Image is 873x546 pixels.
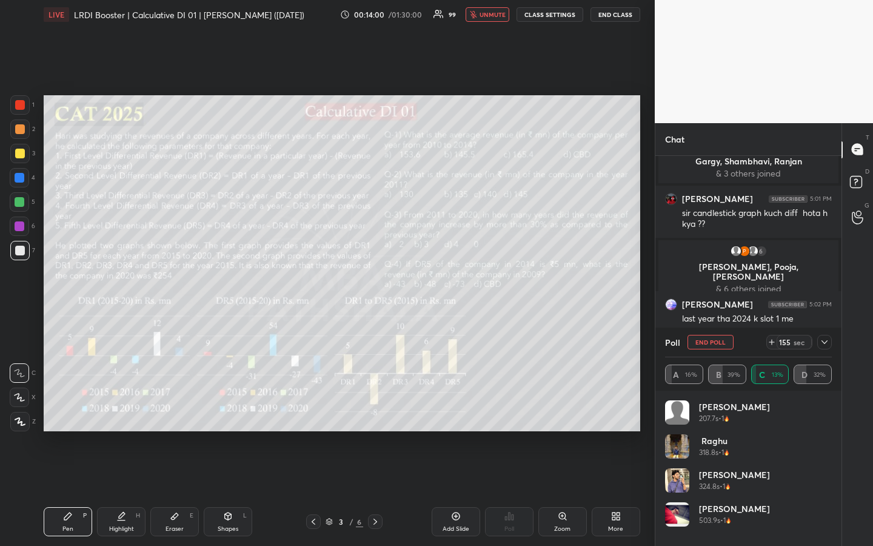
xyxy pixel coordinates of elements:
[356,516,363,527] div: 6
[74,9,304,21] h4: LRDI Booster | Calculative DI 01 | [PERSON_NAME] ([DATE])
[665,400,832,546] div: grid
[809,301,832,308] div: 5:02 PM
[721,413,724,424] h5: 1
[665,502,689,527] img: thumbnail.jpg
[466,7,509,22] button: unmute
[865,201,869,210] p: G
[699,481,720,492] h5: 324.8s
[10,192,35,212] div: 5
[109,526,134,532] div: Highlight
[810,195,832,203] div: 5:01 PM
[720,481,723,492] h5: •
[699,447,718,458] h5: 318.8s
[218,526,238,532] div: Shapes
[777,337,792,347] div: 155
[724,450,729,456] img: streak-poll-icon.44701ccd.svg
[730,245,742,257] img: default.png
[682,299,753,310] h6: [PERSON_NAME]
[725,484,731,490] img: streak-poll-icon.44701ccd.svg
[655,123,694,155] p: Chat
[665,468,689,493] img: thumbnail.jpg
[724,416,729,422] img: streak-poll-icon.44701ccd.svg
[449,12,456,18] div: 99
[738,245,751,257] img: thumbnail.jpg
[720,515,723,526] h5: •
[768,301,807,308] img: 4P8fHbbgJtejmAAAAAElFTkSuQmCC
[608,526,623,532] div: More
[10,217,35,236] div: 6
[517,7,583,22] button: CLASS SETTINGS
[335,518,347,525] div: 3
[655,156,841,430] div: grid
[136,513,140,519] div: H
[10,241,35,260] div: 7
[699,502,770,515] h4: [PERSON_NAME]
[666,169,831,178] p: & 3 others joined
[44,7,69,22] div: LIVE
[699,468,770,481] h4: [PERSON_NAME]
[83,513,87,519] div: P
[769,195,808,203] img: 4P8fHbbgJtejmAAAAAElFTkSuQmCC
[682,194,753,204] h6: [PERSON_NAME]
[665,400,689,425] img: default.png
[10,168,35,187] div: 4
[666,284,831,294] p: & 6 others joined
[666,194,677,204] img: thumbnail.jpg
[699,413,718,424] h5: 207.7s
[865,167,869,176] p: D
[665,434,689,459] img: thumbnail.jpg
[699,434,729,447] h4: Raghu
[721,447,724,458] h5: 1
[682,207,832,231] div: sir candlestick graph kuch diff hota h kya ??
[699,400,770,413] h4: [PERSON_NAME]
[10,412,36,431] div: Z
[62,526,73,532] div: Pen
[443,526,469,532] div: Add Slide
[866,133,869,142] p: T
[590,7,640,22] button: END CLASS
[723,481,725,492] h5: 1
[792,337,806,347] div: sec
[747,245,759,257] img: default.png
[554,526,570,532] div: Zoom
[190,513,193,519] div: E
[10,95,35,115] div: 1
[350,518,353,525] div: /
[10,363,36,383] div: C
[243,513,247,519] div: L
[166,526,184,532] div: Eraser
[687,335,734,349] button: END POLL
[718,413,721,424] h5: •
[665,336,680,349] h4: Poll
[666,299,677,310] img: thumbnail.jpg
[726,517,731,524] img: streak-poll-icon.44701ccd.svg
[718,447,721,458] h5: •
[10,388,36,407] div: X
[699,515,720,526] h5: 503.9s
[723,515,726,526] h5: 1
[682,313,832,325] div: last year tha 2024 k slot 1 me
[480,10,506,19] span: unmute
[10,144,35,163] div: 3
[755,245,768,257] div: 6
[666,262,831,281] p: [PERSON_NAME], Pooja, [PERSON_NAME]
[666,157,831,166] p: Gargy, Shambhavi, Ranjan
[10,120,35,139] div: 2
